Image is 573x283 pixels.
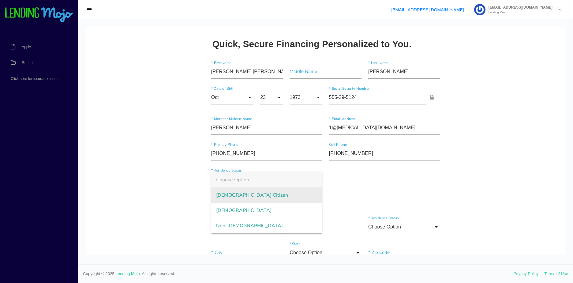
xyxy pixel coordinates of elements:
[125,145,236,161] span: Choose Option
[485,11,552,14] small: Lending Mojo
[22,45,31,49] span: Apply
[514,271,539,276] a: Privacy Policy
[474,4,485,15] img: Profile image
[391,7,464,12] a: [EMAIL_ADDRESS][DOMAIN_NAME]
[83,271,514,277] span: Copyright © 2025. . All rights reserved.
[125,161,236,176] span: [DEMOGRAPHIC_DATA] Citizen
[485,6,552,9] span: [EMAIL_ADDRESS][DOMAIN_NAME]
[125,191,236,207] span: Non-[DEMOGRAPHIC_DATA]
[5,7,73,23] img: logo-small.png
[125,176,236,191] span: [DEMOGRAPHIC_DATA]
[126,179,353,186] h3: Residence Information
[22,61,33,65] span: Report
[116,271,140,276] a: Lending Mojo
[544,271,568,276] a: Terms of Use
[126,12,325,22] h2: Quick, Secure Financing Personalized to You.
[11,77,61,81] span: Click here for insurance quotes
